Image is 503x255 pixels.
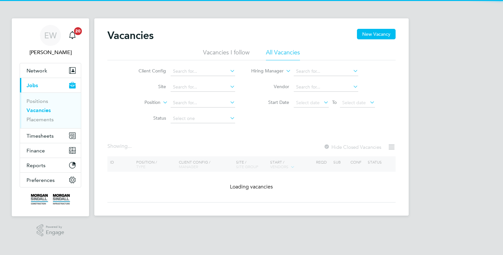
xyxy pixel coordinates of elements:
a: Positions [27,98,48,104]
div: Showing [107,143,133,150]
label: Hiring Manager [246,68,284,74]
input: Search for... [171,83,235,92]
span: Emma Wells [20,49,81,56]
span: Reports [27,162,46,168]
span: 20 [74,27,82,35]
span: Engage [46,230,64,235]
button: Preferences [20,173,81,187]
label: Client Config [128,68,166,74]
label: Position [123,99,160,106]
li: All Vacancies [266,49,300,60]
div: Jobs [20,92,81,128]
input: Select one [171,114,235,123]
a: Placements [27,116,54,123]
label: Start Date [251,99,289,105]
input: Search for... [171,98,235,108]
input: Search for... [294,67,358,76]
li: Vacancies I follow [203,49,250,60]
input: Search for... [294,83,358,92]
a: Go to home page [20,194,81,205]
label: Site [128,84,166,89]
span: Preferences [27,177,55,183]
span: Select date [296,100,320,106]
span: Select date [342,100,366,106]
button: Jobs [20,78,81,92]
a: Powered byEngage [37,224,65,237]
span: Timesheets [27,133,54,139]
nav: Main navigation [12,18,89,216]
label: Status [128,115,166,121]
a: EW[PERSON_NAME] [20,25,81,56]
span: Finance [27,147,45,154]
button: Timesheets [20,128,81,143]
label: Vendor [251,84,289,89]
span: EW [44,31,57,40]
span: Powered by [46,224,64,230]
span: Network [27,68,47,74]
span: To [330,98,339,107]
button: Reports [20,158,81,172]
span: Jobs [27,82,38,88]
input: Search for... [171,67,235,76]
h2: Vacancies [107,29,154,42]
a: Vacancies [27,107,51,113]
label: Hide Closed Vacancies [324,144,381,150]
a: 20 [66,25,79,46]
span: ... [128,143,132,149]
button: New Vacancy [357,29,396,39]
button: Finance [20,143,81,158]
button: Network [20,63,81,78]
img: morgansindall-logo-retina.png [31,194,70,205]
